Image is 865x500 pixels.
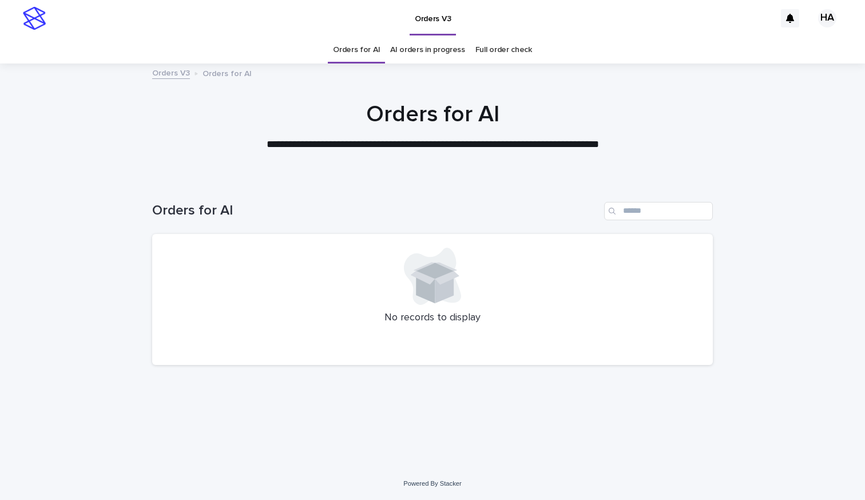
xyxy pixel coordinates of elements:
[403,480,461,487] a: Powered By Stacker
[475,37,532,64] a: Full order check
[390,37,465,64] a: AI orders in progress
[203,66,252,79] p: Orders for AI
[604,202,713,220] input: Search
[333,37,380,64] a: Orders for AI
[818,9,836,27] div: HA
[152,66,190,79] a: Orders V3
[152,203,600,219] h1: Orders for AI
[23,7,46,30] img: stacker-logo-s-only.png
[152,101,713,128] h1: Orders for AI
[166,312,699,324] p: No records to display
